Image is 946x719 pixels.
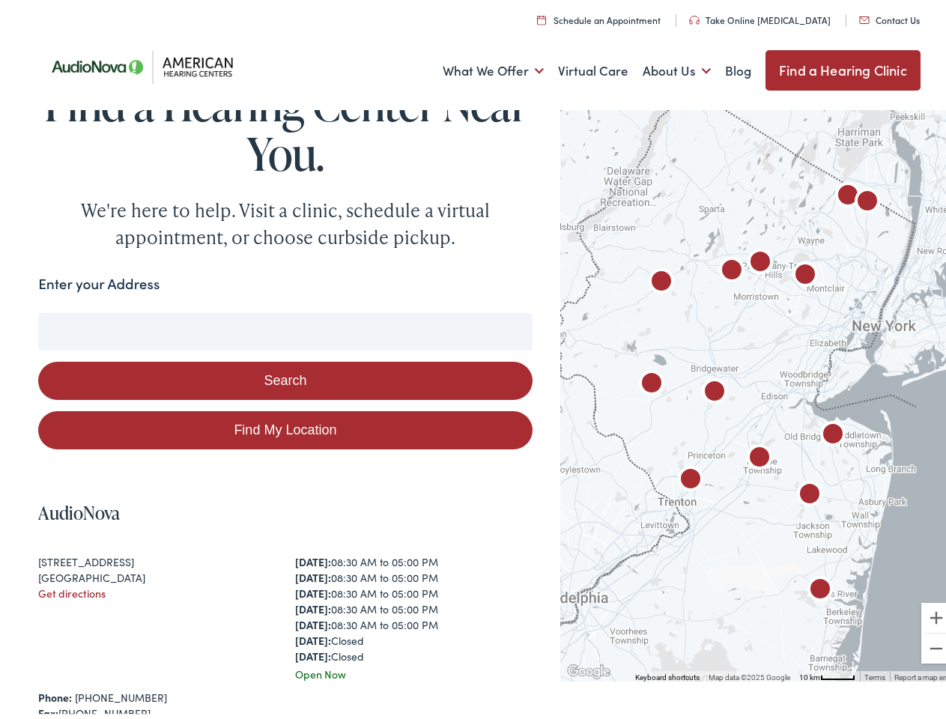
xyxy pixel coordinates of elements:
strong: Phone: [38,685,72,700]
div: [STREET_ADDRESS] [38,550,276,565]
div: AudioNova [849,180,885,216]
a: [PHONE_NUMBER] [75,685,167,700]
div: American Hearing Centers by AudioNova [714,249,750,285]
a: Schedule an Appointment [537,9,661,22]
div: Open Now [295,662,533,678]
div: 08:30 AM to 05:00 PM 08:30 AM to 05:00 PM 08:30 AM to 05:00 PM 08:30 AM to 05:00 PM 08:30 AM to 0... [295,550,533,660]
a: Find a Hearing Clinic [765,46,921,86]
strong: [DATE]: [295,550,331,565]
div: AudioNova [792,473,828,509]
strong: [DATE]: [295,628,331,643]
div: AudioNova [697,371,733,407]
img: Google [564,658,613,677]
img: utility icon [859,12,870,19]
strong: [DATE]: [295,581,331,596]
div: AudioNova [643,261,679,297]
div: AudioNova [742,241,778,277]
div: [GEOGRAPHIC_DATA] [38,565,276,581]
a: Virtual Care [558,39,628,94]
span: Map data ©2025 Google [709,669,790,677]
strong: [DATE]: [295,644,331,659]
input: Enter your address or zip code [38,309,532,346]
strong: [DATE]: [295,565,331,580]
div: AudioNova [673,458,709,494]
div: AudioNova [742,437,777,473]
div: AudioNova [815,413,851,449]
a: Blog [725,39,751,94]
a: What We Offer [443,39,544,94]
a: Get directions [38,581,106,596]
div: AudioNova [830,175,866,210]
a: Take Online [MEDICAL_DATA] [689,9,831,22]
a: About Us [643,39,711,94]
a: AudioNova [38,496,120,521]
a: Open this area in Google Maps (opens a new window) [564,658,613,677]
img: utility icon [689,11,700,20]
a: Terms (opens in new tab) [864,669,885,677]
button: Keyboard shortcuts [635,668,700,679]
button: Map Scale: 10 km per 43 pixels [795,667,860,677]
img: utility icon [537,10,546,20]
span: 10 km [799,669,820,677]
label: Enter your Address [38,269,160,291]
div: [PHONE_NUMBER] [38,701,532,717]
h1: Find a Hearing Center Near You. [38,75,532,174]
div: We're here to help. Visit a clinic, schedule a virtual appointment, or choose curbside pickup. [46,192,525,246]
a: Find My Location [38,407,532,445]
strong: Fax: [38,701,58,716]
div: AudioNova [802,568,838,604]
div: AudioNova [634,362,670,398]
strong: [DATE]: [295,613,331,628]
div: American Hearing Centers by AudioNova [787,254,823,290]
a: Contact Us [859,9,920,22]
strong: [DATE]: [295,597,331,612]
button: Search [38,357,532,395]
